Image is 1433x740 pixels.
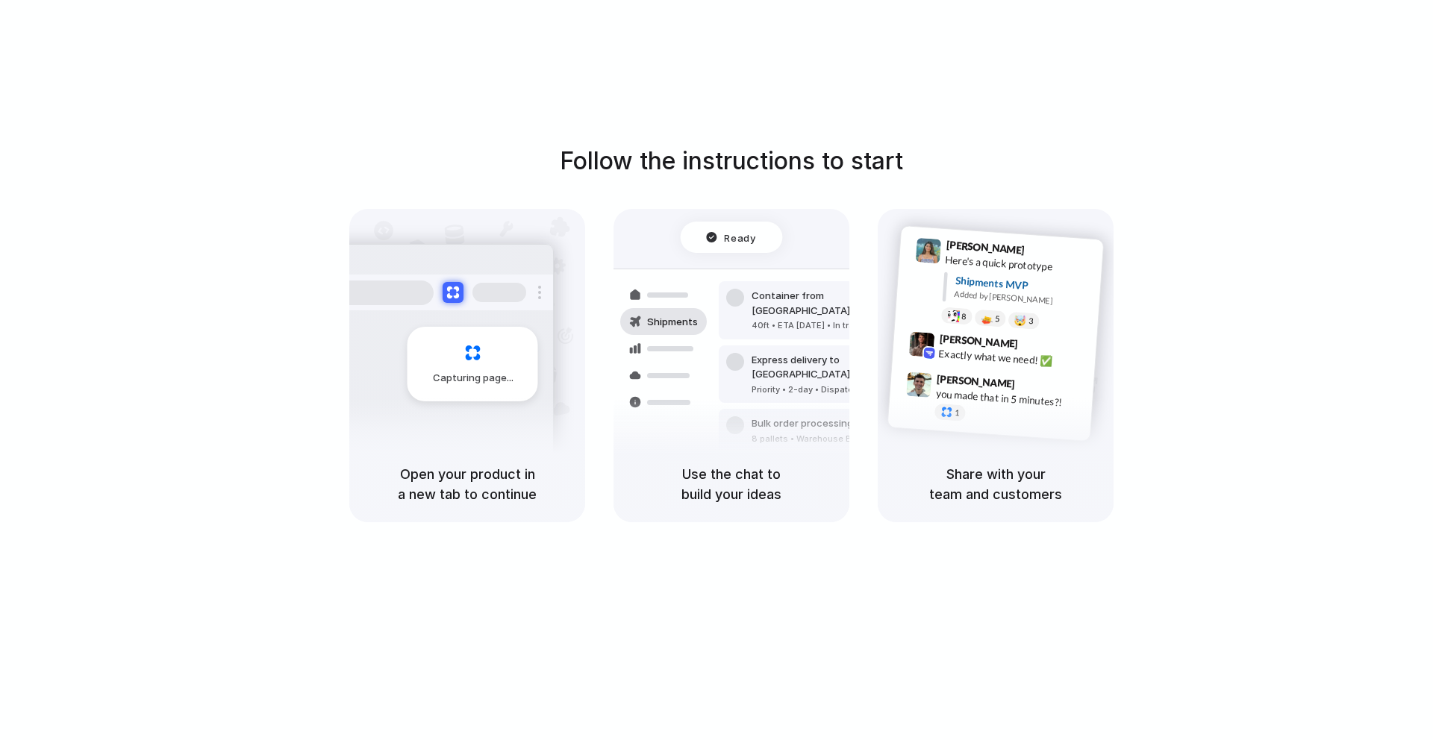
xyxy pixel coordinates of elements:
div: Shipments MVP [955,273,1093,298]
span: Capturing page [433,371,516,386]
span: 1 [955,409,960,417]
div: you made that in 5 minutes?! [935,386,1084,412]
div: 40ft • ETA [DATE] • In transit [752,319,913,332]
div: Added by [PERSON_NAME] [954,288,1091,310]
div: Exactly what we need! ✅ [938,346,1087,371]
h5: Use the chat to build your ideas [631,464,831,504]
span: 9:41 AM [1029,244,1060,262]
h5: Share with your team and customers [896,464,1096,504]
div: Express delivery to [GEOGRAPHIC_DATA] [752,353,913,382]
span: 5 [995,315,1000,323]
span: 3 [1028,317,1034,325]
span: 9:47 AM [1020,378,1050,396]
div: Here's a quick prototype [945,252,1094,277]
span: [PERSON_NAME] [946,236,1025,258]
h1: Follow the instructions to start [560,143,903,179]
div: 8 pallets • Warehouse B • Packed [752,433,890,445]
div: Bulk order processing [752,416,890,431]
span: Shipments [647,315,698,330]
span: Ready [725,230,756,245]
span: [PERSON_NAME] [937,371,1016,392]
span: 9:42 AM [1023,338,1053,356]
div: Priority • 2-day • Dispatched [752,383,913,396]
div: 🤯 [1014,316,1027,327]
span: [PERSON_NAME] [939,330,1018,352]
div: Container from [GEOGRAPHIC_DATA] [752,289,913,318]
h5: Open your product in a new tab to continue [367,464,567,504]
span: 8 [961,313,967,321]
